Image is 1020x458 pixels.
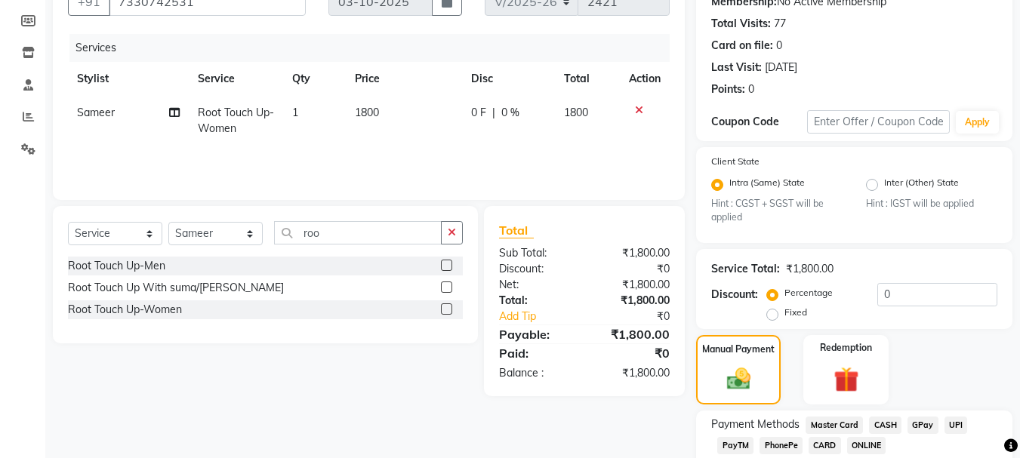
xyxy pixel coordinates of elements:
small: Hint : CGST + SGST will be applied [711,197,843,225]
span: PhonePe [760,437,803,454]
div: ₹1,800.00 [584,365,681,381]
div: Total Visits: [711,16,771,32]
a: Add Tip [488,309,600,324]
input: Enter Offer / Coupon Code [807,110,950,134]
div: ₹1,800.00 [584,245,681,261]
div: Discount: [488,261,584,277]
div: Root Touch Up-Women [68,302,182,318]
small: Hint : IGST will be applied [866,197,997,211]
span: PayTM [717,437,753,454]
th: Stylist [68,62,189,96]
span: Total [499,223,534,238]
div: Card on file: [711,38,773,54]
th: Qty [283,62,346,96]
span: GPay [908,417,938,434]
span: Master Card [806,417,863,434]
label: Inter (Other) State [884,176,959,194]
th: Service [189,62,283,96]
img: _cash.svg [720,365,758,392]
div: ₹0 [584,261,681,277]
div: ₹0 [601,309,682,324]
div: Root Touch Up With suma/[PERSON_NAME] [68,280,284,296]
span: 0 % [501,105,519,121]
span: 0 F [471,105,486,121]
div: Coupon Code [711,114,806,130]
div: ₹1,800.00 [584,277,681,293]
label: Client State [711,155,760,168]
th: Total [555,62,621,96]
div: Total: [488,293,584,309]
label: Manual Payment [702,343,775,356]
span: Payment Methods [711,417,800,432]
div: ₹1,800.00 [584,293,681,309]
div: Sub Total: [488,245,584,261]
div: Services [69,34,681,62]
label: Redemption [820,341,872,355]
label: Percentage [784,286,833,300]
span: CARD [809,437,841,454]
div: Discount: [711,287,758,303]
div: ₹0 [584,344,681,362]
div: Points: [711,81,745,97]
span: 1800 [564,106,588,119]
button: Apply [956,111,999,134]
div: Service Total: [711,261,780,277]
th: Disc [462,62,554,96]
div: Paid: [488,344,584,362]
span: ONLINE [847,437,886,454]
div: 77 [774,16,786,32]
div: Root Touch Up-Men [68,258,165,274]
div: ₹1,800.00 [584,325,681,343]
span: 1800 [355,106,379,119]
th: Action [620,62,670,96]
div: ₹1,800.00 [786,261,834,277]
span: CASH [869,417,901,434]
div: Payable: [488,325,584,343]
div: Net: [488,277,584,293]
span: | [492,105,495,121]
span: Root Touch Up-Women [198,106,274,135]
span: UPI [945,417,968,434]
div: 0 [748,81,754,97]
div: [DATE] [765,60,797,75]
span: 1 [292,106,298,119]
div: Balance : [488,365,584,381]
div: Last Visit: [711,60,762,75]
span: Sameer [77,106,115,119]
th: Price [346,62,462,96]
img: _gift.svg [826,364,867,395]
label: Intra (Same) State [729,176,805,194]
input: Search or Scan [274,221,442,244]
div: 0 [776,38,782,54]
label: Fixed [784,306,807,319]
